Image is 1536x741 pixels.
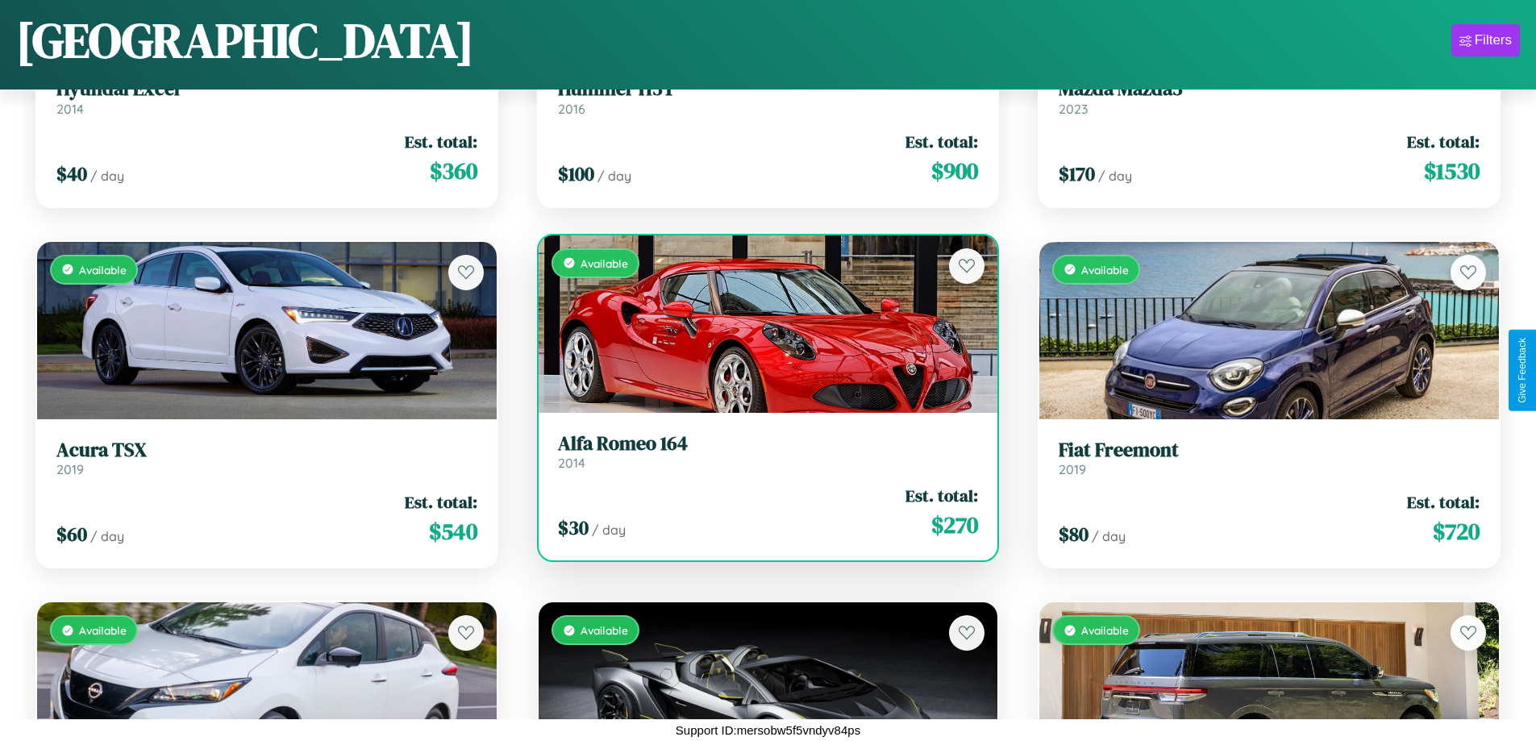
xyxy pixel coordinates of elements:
[558,514,589,541] span: $ 30
[905,484,978,507] span: Est. total:
[1517,338,1528,403] div: Give Feedback
[56,160,87,187] span: $ 40
[79,263,127,277] span: Available
[56,461,84,477] span: 2019
[1059,439,1480,462] h3: Fiat Freemont
[56,77,477,117] a: Hyundai Excel2014
[430,155,477,187] span: $ 360
[1433,515,1480,547] span: $ 720
[1407,490,1480,514] span: Est. total:
[1059,101,1088,117] span: 2023
[56,439,477,478] a: Acura TSX2019
[1059,77,1480,117] a: Mazda Mazda32023
[558,455,585,471] span: 2014
[56,439,477,462] h3: Acura TSX
[56,77,477,101] h3: Hyundai Excel
[558,77,979,101] h3: Hummer H3T
[56,101,84,117] span: 2014
[1475,32,1512,48] div: Filters
[1059,77,1480,101] h3: Mazda Mazda3
[405,490,477,514] span: Est. total:
[558,432,979,456] h3: Alfa Romeo 164
[16,7,474,73] h1: [GEOGRAPHIC_DATA]
[558,101,585,117] span: 2016
[1059,439,1480,478] a: Fiat Freemont2019
[90,528,124,544] span: / day
[676,719,860,741] p: Support ID: mersobw5f5vndyv84ps
[905,130,978,153] span: Est. total:
[1059,521,1089,547] span: $ 80
[581,623,628,637] span: Available
[931,509,978,541] span: $ 270
[405,130,477,153] span: Est. total:
[1451,24,1520,56] button: Filters
[56,521,87,547] span: $ 60
[1092,528,1126,544] span: / day
[79,623,127,637] span: Available
[931,155,978,187] span: $ 900
[558,160,594,187] span: $ 100
[592,522,626,538] span: / day
[1081,263,1129,277] span: Available
[558,77,979,117] a: Hummer H3T2016
[1424,155,1480,187] span: $ 1530
[1059,461,1086,477] span: 2019
[1059,160,1095,187] span: $ 170
[1098,168,1132,184] span: / day
[597,168,631,184] span: / day
[429,515,477,547] span: $ 540
[1407,130,1480,153] span: Est. total:
[581,256,628,270] span: Available
[90,168,124,184] span: / day
[558,432,979,472] a: Alfa Romeo 1642014
[1081,623,1129,637] span: Available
